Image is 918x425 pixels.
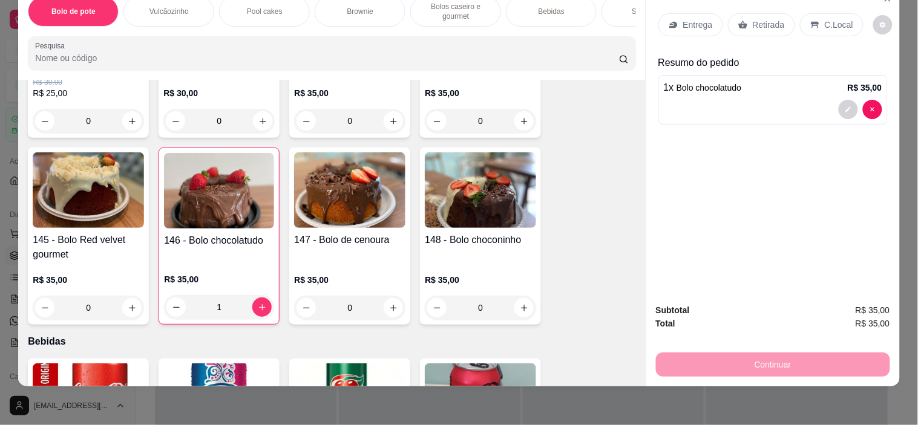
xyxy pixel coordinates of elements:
[247,7,283,16] p: Pool cakes
[677,83,741,92] span: Bolo chocolatudo
[863,100,882,119] button: decrease-product-quantity
[683,19,713,31] p: Entrega
[164,153,274,229] img: product-image
[122,298,142,317] button: increase-product-quantity
[149,7,189,16] p: Vulcãozinho
[35,298,54,317] button: decrease-product-quantity
[122,111,142,131] button: increase-product-quantity
[28,334,635,349] p: Bebidas
[753,19,785,31] p: Retirada
[294,87,405,99] p: R$ 35,00
[297,111,316,131] button: decrease-product-quantity
[164,273,274,285] p: R$ 35,00
[35,52,619,64] input: Pesquisa
[33,87,144,99] p: R$ 25,00
[825,19,853,31] p: C.Local
[514,111,534,131] button: increase-product-quantity
[294,274,405,286] p: R$ 35,00
[656,319,675,328] strong: Total
[33,77,144,87] p: R$ 30,00
[632,7,662,16] p: Salgados
[425,274,536,286] p: R$ 35,00
[33,274,144,286] p: R$ 35,00
[164,233,274,248] h4: 146 - Bolo chocolatudo
[664,80,742,95] p: 1 x
[33,233,144,262] h4: 145 - Bolo Red velvet gourmet
[425,87,536,99] p: R$ 35,00
[658,56,888,70] p: Resumo do pedido
[51,7,96,16] p: Bolo de pote
[33,152,144,228] img: product-image
[421,2,491,21] p: Bolos caseiro e gourmet
[347,7,373,16] p: Brownie
[427,111,447,131] button: decrease-product-quantity
[839,100,858,119] button: decrease-product-quantity
[856,303,890,317] span: R$ 35,00
[425,233,536,247] h4: 148 - Bolo choconinho
[163,87,275,99] p: R$ 30,00
[539,7,565,16] p: Bebidas
[35,41,69,51] label: Pesquisa
[856,317,890,330] span: R$ 35,00
[252,297,272,317] button: increase-product-quantity
[253,111,272,131] button: increase-product-quantity
[514,298,534,317] button: increase-product-quantity
[35,111,54,131] button: decrease-product-quantity
[425,152,536,228] img: product-image
[384,298,403,317] button: increase-product-quantity
[848,82,882,94] p: R$ 35,00
[294,152,405,228] img: product-image
[873,15,893,34] button: decrease-product-quantity
[166,297,186,317] button: decrease-product-quantity
[166,111,185,131] button: decrease-product-quantity
[294,233,405,247] h4: 147 - Bolo de cenoura
[427,298,447,317] button: decrease-product-quantity
[656,305,690,315] strong: Subtotal
[297,298,316,317] button: decrease-product-quantity
[384,111,403,131] button: increase-product-quantity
